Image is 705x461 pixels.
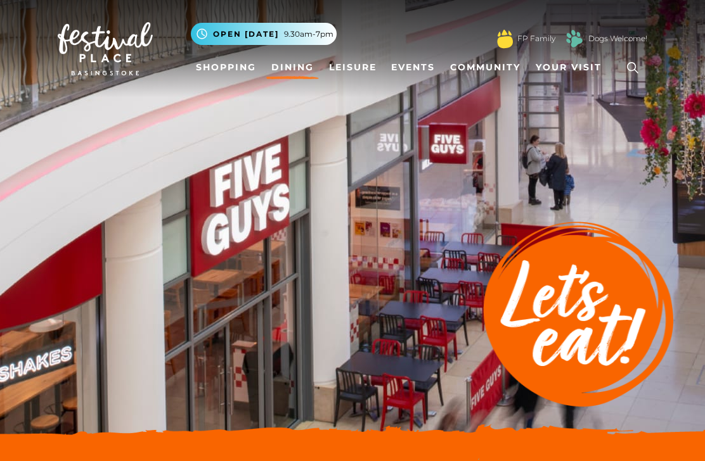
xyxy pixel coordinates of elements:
[445,56,526,79] a: Community
[588,33,647,44] a: Dogs Welcome!
[536,61,602,74] span: Your Visit
[213,28,279,40] span: Open [DATE]
[386,56,440,79] a: Events
[284,28,333,40] span: 9.30am-7pm
[191,23,337,45] button: Open [DATE] 9.30am-7pm
[58,22,153,75] img: Festival Place Logo
[517,33,555,44] a: FP Family
[266,56,319,79] a: Dining
[191,56,261,79] a: Shopping
[531,56,613,79] a: Your Visit
[324,56,382,79] a: Leisure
